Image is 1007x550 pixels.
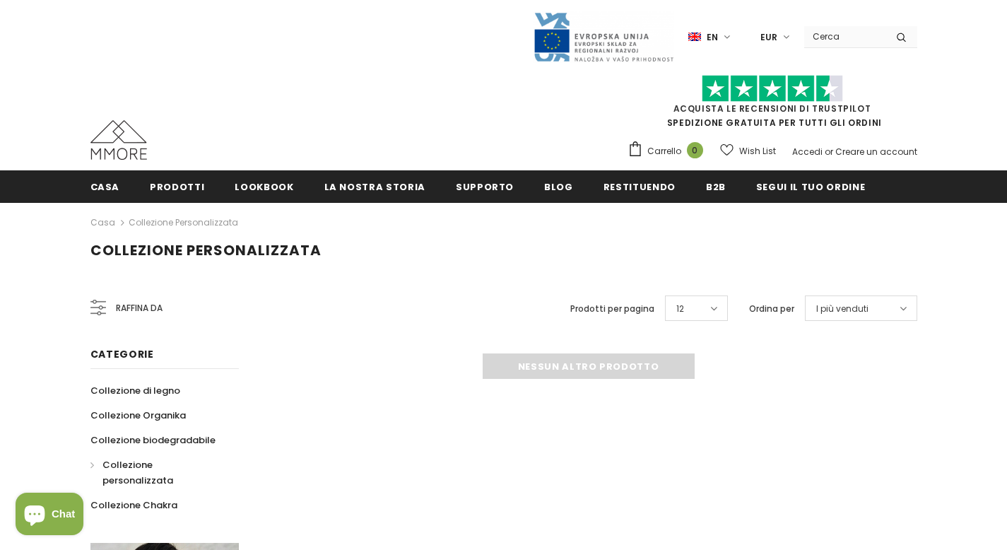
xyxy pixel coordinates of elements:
[706,170,726,202] a: B2B
[804,26,885,47] input: Search Site
[90,409,186,422] span: Collezione Organika
[90,240,322,260] span: Collezione personalizzata
[756,180,865,194] span: Segui il tuo ordine
[533,30,674,42] a: Javni Razpis
[647,144,681,158] span: Carrello
[628,141,710,162] a: Carrello 0
[720,139,776,163] a: Wish List
[792,146,823,158] a: Accedi
[129,216,238,228] a: Collezione personalizzata
[102,458,173,487] span: Collezione personalizzata
[90,214,115,231] a: Casa
[90,347,154,361] span: Categorie
[816,302,868,316] span: I più venduti
[90,498,177,512] span: Collezione Chakra
[825,146,833,158] span: or
[676,302,684,316] span: 12
[235,170,293,202] a: Lookbook
[90,170,120,202] a: Casa
[533,11,674,63] img: Javni Razpis
[90,378,180,403] a: Collezione di legno
[756,170,865,202] a: Segui il tuo ordine
[628,81,917,129] span: SPEDIZIONE GRATUITA PER TUTTI GLI ORDINI
[11,493,88,539] inbox-online-store-chat: Shopify online store chat
[570,302,654,316] label: Prodotti per pagina
[90,384,180,397] span: Collezione di legno
[324,170,425,202] a: La nostra storia
[749,302,794,316] label: Ordina per
[456,170,514,202] a: supporto
[603,180,676,194] span: Restituendo
[116,300,163,316] span: Raffina da
[707,30,718,45] span: en
[673,103,871,115] a: Acquista le recensioni di TrustPilot
[150,180,204,194] span: Prodotti
[235,180,293,194] span: Lookbook
[739,144,776,158] span: Wish List
[603,170,676,202] a: Restituendo
[90,493,177,517] a: Collezione Chakra
[835,146,917,158] a: Creare un account
[90,433,216,447] span: Collezione biodegradabile
[702,75,843,103] img: Fidati di Pilot Stars
[706,180,726,194] span: B2B
[688,31,701,43] img: i-lang-1.png
[324,180,425,194] span: La nostra storia
[760,30,777,45] span: EUR
[456,180,514,194] span: supporto
[90,120,147,160] img: Casi MMORE
[544,180,573,194] span: Blog
[90,403,186,428] a: Collezione Organika
[687,142,703,158] span: 0
[150,170,204,202] a: Prodotti
[90,180,120,194] span: Casa
[544,170,573,202] a: Blog
[90,428,216,452] a: Collezione biodegradabile
[90,452,223,493] a: Collezione personalizzata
